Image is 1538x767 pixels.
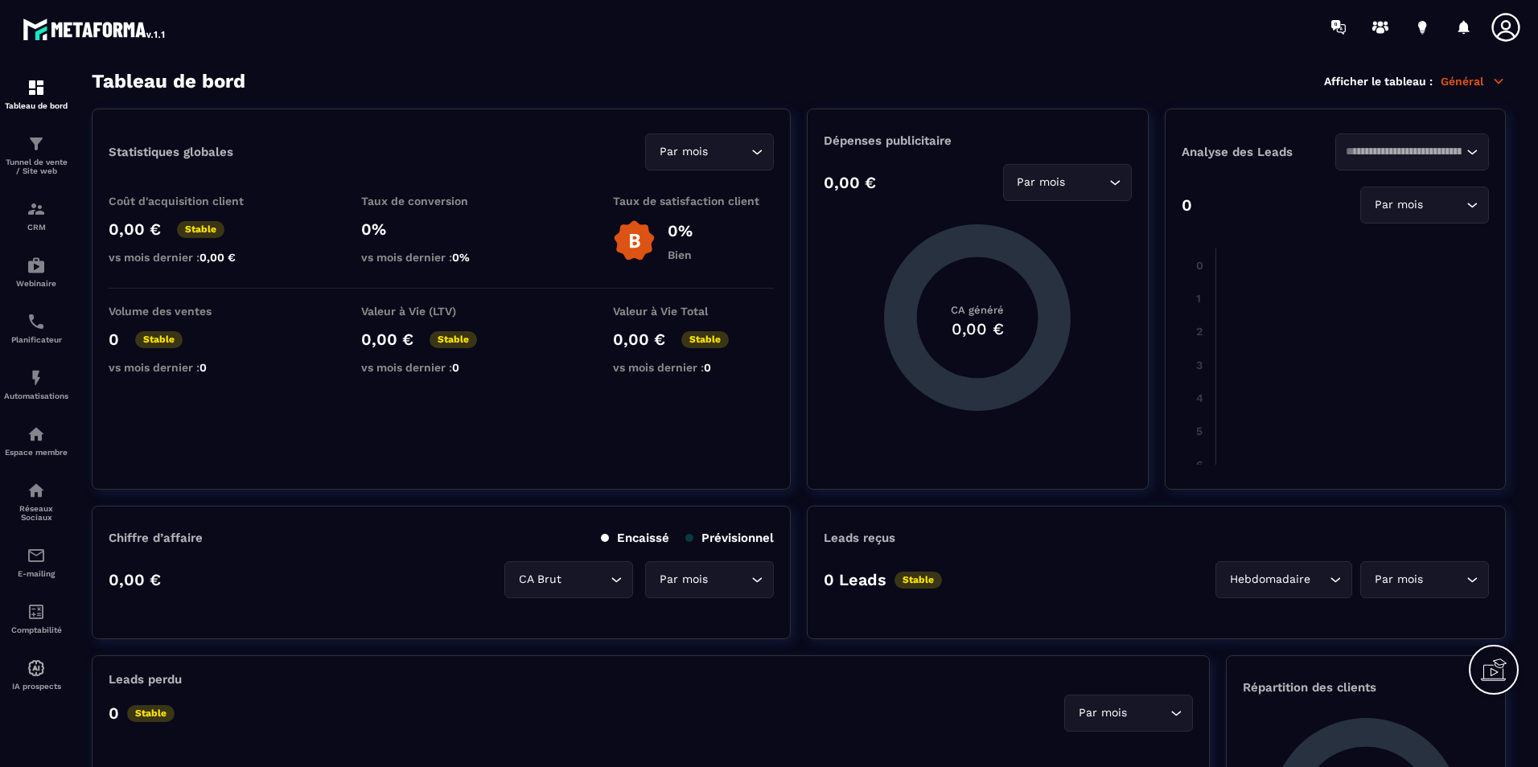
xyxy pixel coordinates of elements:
[4,223,68,232] p: CRM
[1003,164,1132,201] div: Search for option
[668,221,693,240] p: 0%
[4,300,68,356] a: schedulerschedulerPlanificateur
[565,571,607,589] input: Search for option
[109,195,269,207] p: Coût d'acquisition client
[4,392,68,400] p: Automatisations
[1064,695,1193,732] div: Search for option
[27,602,46,621] img: accountant
[199,361,207,374] span: 0
[711,143,747,161] input: Search for option
[361,305,522,318] p: Valeur à Vie (LTV)
[515,571,565,589] span: CA Brut
[109,305,269,318] p: Volume des ventes
[135,331,183,348] p: Stable
[127,705,175,722] p: Stable
[1441,74,1506,88] p: Général
[1346,143,1462,161] input: Search for option
[704,361,711,374] span: 0
[27,199,46,219] img: formation
[1182,145,1335,159] p: Analyse des Leads
[361,251,522,264] p: vs mois dernier :
[1371,571,1426,589] span: Par mois
[1335,133,1489,170] div: Search for option
[452,361,459,374] span: 0
[177,221,224,238] p: Stable
[613,219,656,262] img: b-badge-o.b3b20ee6.svg
[824,570,886,589] p: 0 Leads
[27,312,46,331] img: scheduler
[613,305,774,318] p: Valeur à Vie Total
[4,335,68,344] p: Planificateur
[601,531,669,545] p: Encaissé
[4,187,68,244] a: formationformationCRM
[4,569,68,578] p: E-mailing
[1360,561,1489,598] div: Search for option
[894,572,942,589] p: Stable
[656,143,711,161] span: Par mois
[1195,325,1202,338] tspan: 2
[1195,425,1202,437] tspan: 5
[1360,187,1489,224] div: Search for option
[27,425,46,444] img: automations
[1069,174,1105,191] input: Search for option
[452,251,470,264] span: 0%
[109,361,269,374] p: vs mois dernier :
[92,70,245,92] h3: Tableau de bord
[4,158,68,175] p: Tunnel de vente / Site web
[1426,196,1462,214] input: Search for option
[109,219,161,239] p: 0,00 €
[4,122,68,187] a: formationformationTunnel de vente / Site web
[656,571,711,589] span: Par mois
[361,361,522,374] p: vs mois dernier :
[109,703,119,723] p: 0
[27,658,46,678] img: automations
[109,145,233,159] p: Statistiques globales
[711,571,747,589] input: Search for option
[1014,174,1069,191] span: Par mois
[1182,195,1192,215] p: 0
[27,481,46,500] img: social-network
[109,330,119,349] p: 0
[1195,292,1200,305] tspan: 1
[361,195,522,207] p: Taux de conversion
[4,682,68,691] p: IA prospects
[613,195,774,207] p: Taux de satisfaction client
[1195,392,1203,404] tspan: 4
[1075,704,1130,722] span: Par mois
[1195,359,1202,371] tspan: 3
[1226,571,1314,589] span: Hebdomadaire
[1314,571,1326,589] input: Search for option
[27,78,46,97] img: formation
[685,531,774,545] p: Prévisionnel
[430,331,477,348] p: Stable
[4,244,68,300] a: automationsautomationsWebinaire
[1426,571,1462,589] input: Search for option
[4,590,68,646] a: accountantaccountantComptabilité
[4,534,68,590] a: emailemailE-mailing
[1195,458,1203,471] tspan: 6
[1371,196,1426,214] span: Par mois
[668,248,693,261] p: Bien
[109,570,161,589] p: 0,00 €
[27,368,46,388] img: automations
[4,448,68,457] p: Espace membre
[645,561,774,598] div: Search for option
[1215,561,1352,598] div: Search for option
[824,531,895,545] p: Leads reçus
[824,173,876,192] p: 0,00 €
[681,331,729,348] p: Stable
[613,330,665,349] p: 0,00 €
[23,14,167,43] img: logo
[645,133,774,170] div: Search for option
[27,546,46,565] img: email
[504,561,633,598] div: Search for option
[4,412,68,469] a: automationsautomationsEspace membre
[4,279,68,288] p: Webinaire
[27,134,46,154] img: formation
[4,504,68,522] p: Réseaux Sociaux
[109,531,203,545] p: Chiffre d’affaire
[361,330,413,349] p: 0,00 €
[109,251,269,264] p: vs mois dernier :
[4,625,68,634] p: Comptabilité
[4,66,68,122] a: formationformationTableau de bord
